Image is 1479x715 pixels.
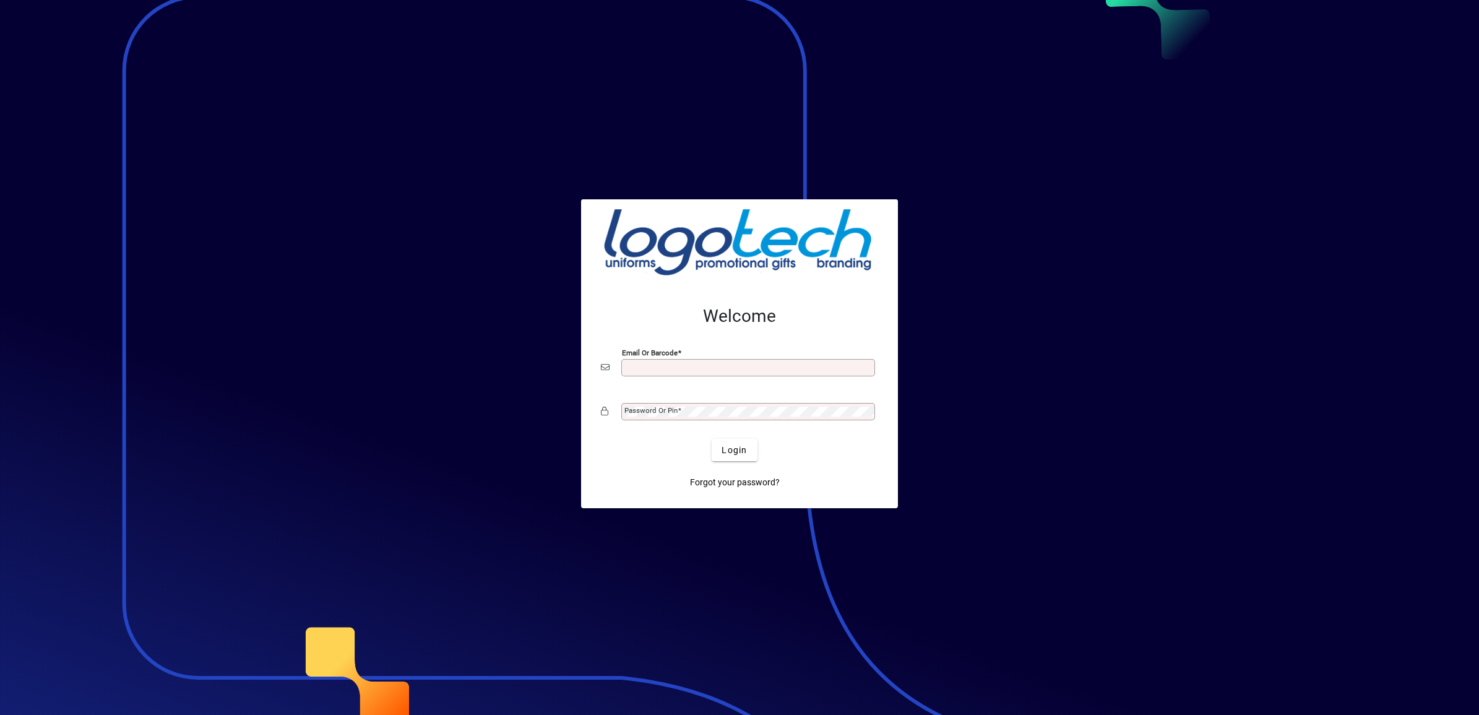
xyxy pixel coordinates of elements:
a: Forgot your password? [685,471,785,493]
mat-label: Email or Barcode [622,349,678,357]
mat-label: Password or Pin [624,406,678,415]
span: Forgot your password? [690,476,780,489]
button: Login [712,439,757,461]
span: Login [722,444,747,457]
h2: Welcome [601,306,878,327]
